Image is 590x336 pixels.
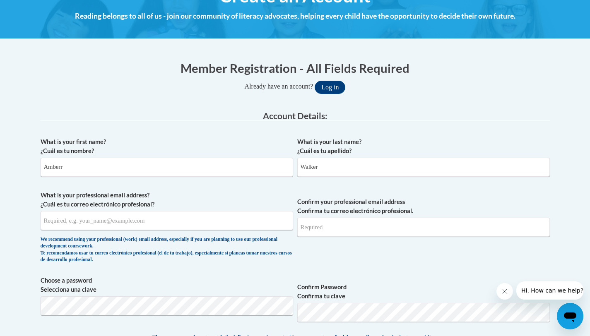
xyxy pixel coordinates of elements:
label: Confirm Password Confirma tu clave [297,283,550,301]
h1: Member Registration - All Fields Required [41,60,550,77]
input: Required [297,218,550,237]
iframe: Button to launch messaging window [557,303,583,329]
button: Log in [315,81,345,94]
iframe: Close message [496,283,513,300]
label: Choose a password Selecciona una clave [41,276,293,294]
label: Confirm your professional email address Confirma tu correo electrónico profesional. [297,197,550,216]
span: Account Details: [263,110,328,121]
input: Metadata input [297,158,550,177]
input: Metadata input [41,211,293,230]
span: Already have an account? [245,83,313,90]
label: What is your last name? ¿Cuál es tu apellido? [297,137,550,156]
label: What is your first name? ¿Cuál es tu nombre? [41,137,293,156]
label: What is your professional email address? ¿Cuál es tu correo electrónico profesional? [41,191,293,209]
input: Metadata input [41,158,293,177]
div: We recommend using your professional (work) email address, especially if you are planning to use ... [41,236,293,264]
iframe: Message from company [516,281,583,300]
h4: Reading belongs to all of us - join our community of literacy advocates, helping every child have... [41,11,550,22]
